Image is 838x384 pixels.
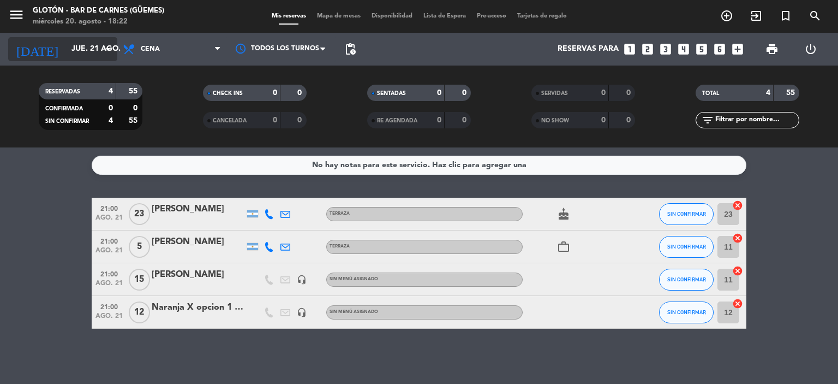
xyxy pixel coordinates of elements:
span: SIN CONFIRMAR [45,119,89,124]
span: SIN CONFIRMAR [667,244,706,250]
strong: 0 [273,89,277,97]
i: cancel [732,298,743,309]
i: looks_5 [695,42,709,56]
button: menu [8,7,25,27]
span: Lista de Espera [418,13,471,19]
span: CANCELADA [213,118,247,123]
strong: 0 [297,116,304,124]
span: 21:00 [95,234,123,247]
strong: 0 [437,89,441,97]
span: Reservas para [558,45,619,54]
span: Tarjetas de regalo [512,13,572,19]
span: print [765,43,779,56]
span: SIN CONFIRMAR [667,211,706,217]
span: Pre-acceso [471,13,512,19]
span: SERVIDAS [541,91,568,96]
span: ago. 21 [95,280,123,292]
strong: 0 [601,116,606,124]
i: turned_in_not [779,9,792,22]
i: headset_mic [297,308,307,317]
i: looks_3 [659,42,673,56]
strong: 55 [786,89,797,97]
div: [PERSON_NAME] [152,202,244,216]
i: headset_mic [297,275,307,285]
span: ago. 21 [95,247,123,259]
span: ago. 21 [95,214,123,227]
strong: 55 [129,87,140,95]
div: Naranja X opcion 1 [PERSON_NAME] [152,300,244,315]
div: [PERSON_NAME] [152,268,244,282]
i: filter_list [701,114,714,127]
i: work_outline [557,240,570,253]
div: No hay notas para este servicio. Haz clic para agregar una [312,159,526,172]
span: Mapa de mesas [312,13,366,19]
div: [PERSON_NAME] [152,235,244,249]
strong: 0 [109,104,113,112]
i: looks_two [641,42,655,56]
strong: 0 [437,116,441,124]
strong: 0 [273,116,277,124]
span: 15 [129,269,150,291]
strong: 55 [129,117,140,125]
i: [DATE] [8,37,66,61]
span: 21:00 [95,300,123,312]
span: Mis reservas [266,13,312,19]
span: NO SHOW [541,118,569,123]
input: Filtrar por nombre... [714,114,799,126]
strong: 4 [109,117,113,125]
i: arrow_drop_down [101,43,115,56]
span: CONFIRMADA [45,106,83,111]
i: add_circle_outline [720,9,733,22]
span: Cena [141,45,160,53]
button: SIN CONFIRMAR [659,269,714,291]
div: LOG OUT [791,33,830,66]
span: pending_actions [344,43,357,56]
span: Sin menú asignado [330,277,378,281]
span: Sin menú asignado [330,310,378,314]
span: 12 [129,302,150,323]
span: ago. 21 [95,312,123,325]
i: cancel [732,200,743,211]
i: looks_4 [677,42,691,56]
span: RE AGENDADA [377,118,417,123]
strong: 0 [626,89,633,97]
i: menu [8,7,25,23]
strong: 0 [462,116,469,124]
span: 21:00 [95,202,123,214]
span: CHECK INS [213,91,243,96]
span: SENTADAS [377,91,406,96]
span: SIN CONFIRMAR [667,276,706,282]
div: miércoles 20. agosto - 18:22 [33,16,164,27]
i: cancel [732,265,743,276]
div: Glotón - Bar de Carnes (Güemes) [33,5,164,16]
span: TOTAL [702,91,719,96]
i: looks_one [622,42,637,56]
i: add_box [731,42,745,56]
span: TERRAZA [330,211,350,216]
span: Disponibilidad [366,13,418,19]
strong: 0 [626,116,633,124]
strong: 0 [297,89,304,97]
i: looks_6 [713,42,727,56]
i: cancel [732,233,743,244]
strong: 0 [133,104,140,112]
button: SIN CONFIRMAR [659,203,714,225]
strong: 0 [462,89,469,97]
span: 5 [129,236,150,258]
span: SIN CONFIRMAR [667,309,706,315]
span: RESERVADAS [45,89,80,94]
strong: 0 [601,89,606,97]
span: 23 [129,203,150,225]
strong: 4 [766,89,770,97]
button: SIN CONFIRMAR [659,236,714,258]
strong: 4 [109,87,113,95]
i: exit_to_app [750,9,763,22]
span: 21:00 [95,267,123,280]
i: power_settings_new [804,43,817,56]
span: TERRAZA [330,244,350,249]
button: SIN CONFIRMAR [659,302,714,323]
i: search [809,9,822,22]
i: cake [557,208,570,221]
